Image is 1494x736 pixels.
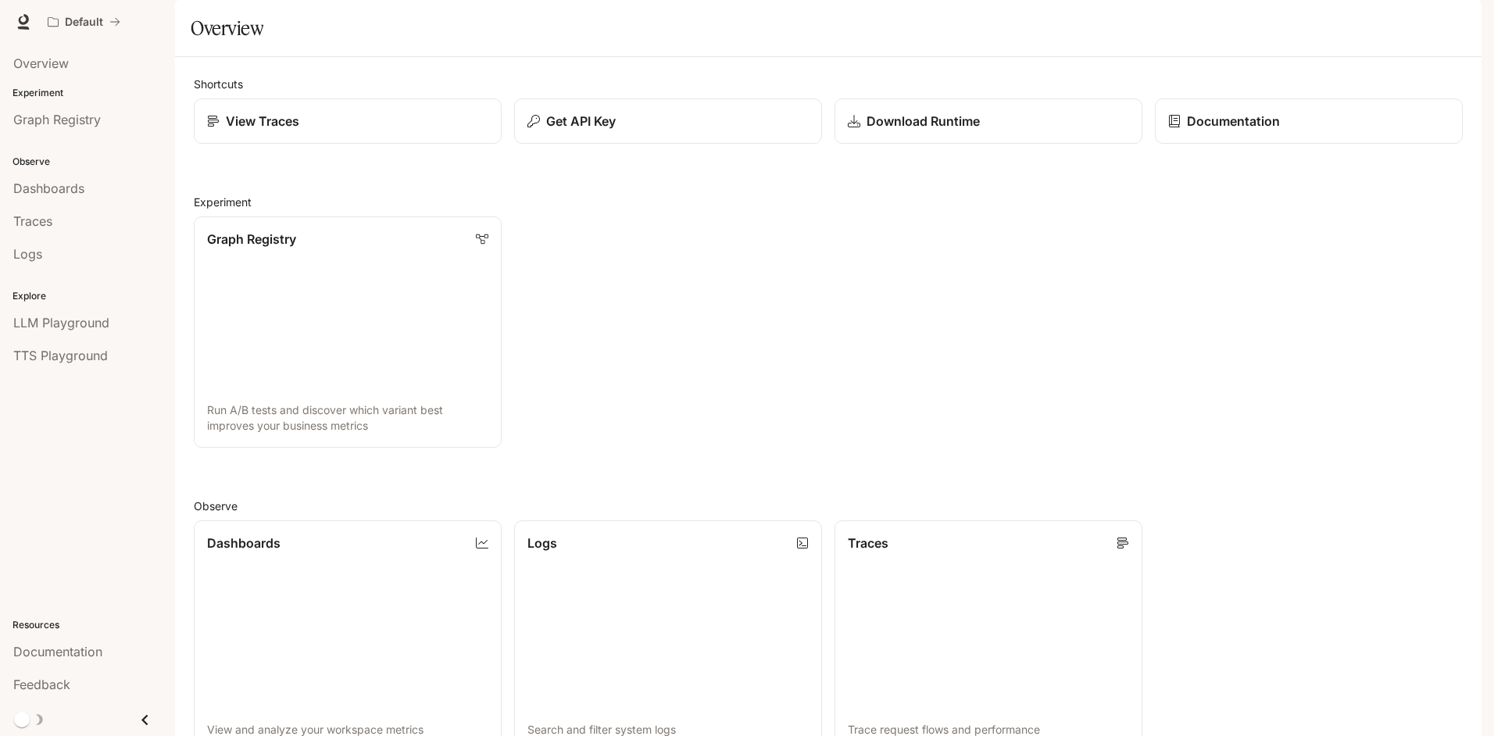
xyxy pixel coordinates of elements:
p: Logs [527,534,557,552]
a: Graph RegistryRun A/B tests and discover which variant best improves your business metrics [194,216,502,448]
button: Get API Key [514,98,822,144]
a: View Traces [194,98,502,144]
p: View Traces [226,112,299,130]
p: Graph Registry [207,230,296,248]
p: Documentation [1187,112,1280,130]
h2: Shortcuts [194,76,1463,92]
h2: Observe [194,498,1463,514]
p: Download Runtime [867,112,980,130]
h1: Overview [191,13,263,44]
a: Documentation [1155,98,1463,144]
p: Get API Key [546,112,616,130]
p: Dashboards [207,534,281,552]
p: Traces [848,534,888,552]
a: Download Runtime [835,98,1142,144]
p: Run A/B tests and discover which variant best improves your business metrics [207,402,488,434]
h2: Experiment [194,194,1463,210]
p: Default [65,16,103,29]
button: All workspaces [41,6,127,38]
